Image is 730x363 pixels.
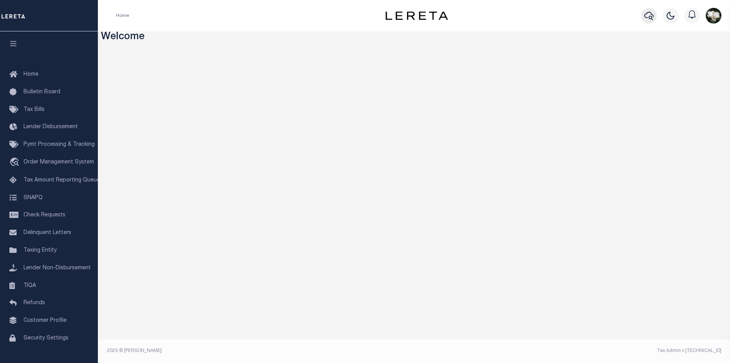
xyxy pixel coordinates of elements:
[23,230,71,236] span: Delinquent Letters
[101,31,727,44] h3: Welcome
[23,248,57,253] span: Taxing Entity
[23,283,36,288] span: TIQA
[116,12,129,19] li: Home
[23,89,60,95] span: Bulletin Board
[23,195,43,200] span: SNAPQ
[386,11,448,20] img: logo-dark.svg
[23,318,67,323] span: Customer Profile
[9,158,22,168] i: travel_explore
[23,72,38,77] span: Home
[23,107,45,113] span: Tax Bills
[420,347,721,354] div: Tax Admin v.[TECHNICAL_ID]
[23,124,78,130] span: Lender Disbursement
[23,300,45,306] span: Refunds
[23,336,68,341] span: Security Settings
[23,160,94,165] span: Order Management System
[23,212,65,218] span: Check Requests
[23,142,95,147] span: Pymt Processing & Tracking
[23,265,91,271] span: Lender Non-Disbursement
[101,347,414,354] div: 2025 © [PERSON_NAME].
[23,178,100,183] span: Tax Amount Reporting Queue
